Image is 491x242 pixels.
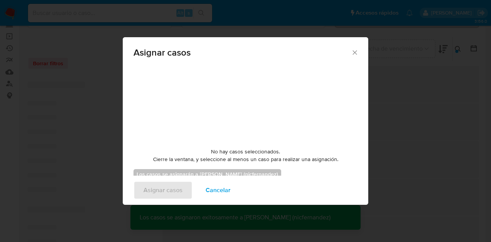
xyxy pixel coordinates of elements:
[196,181,241,199] button: Cancelar
[211,148,280,156] span: No hay casos seleccionados.
[351,49,358,56] button: Cerrar ventana
[206,182,231,199] span: Cancelar
[137,170,278,178] b: Los casos se asignarán a [PERSON_NAME] (nicfernandez)
[153,156,338,163] span: Cierre la ventana, y seleccione al menos un caso para realizar una asignación.
[123,37,368,205] div: assign-modal
[188,65,303,142] img: yH5BAEAAAAALAAAAAABAAEAAAIBRAA7
[133,48,351,57] span: Asignar casos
